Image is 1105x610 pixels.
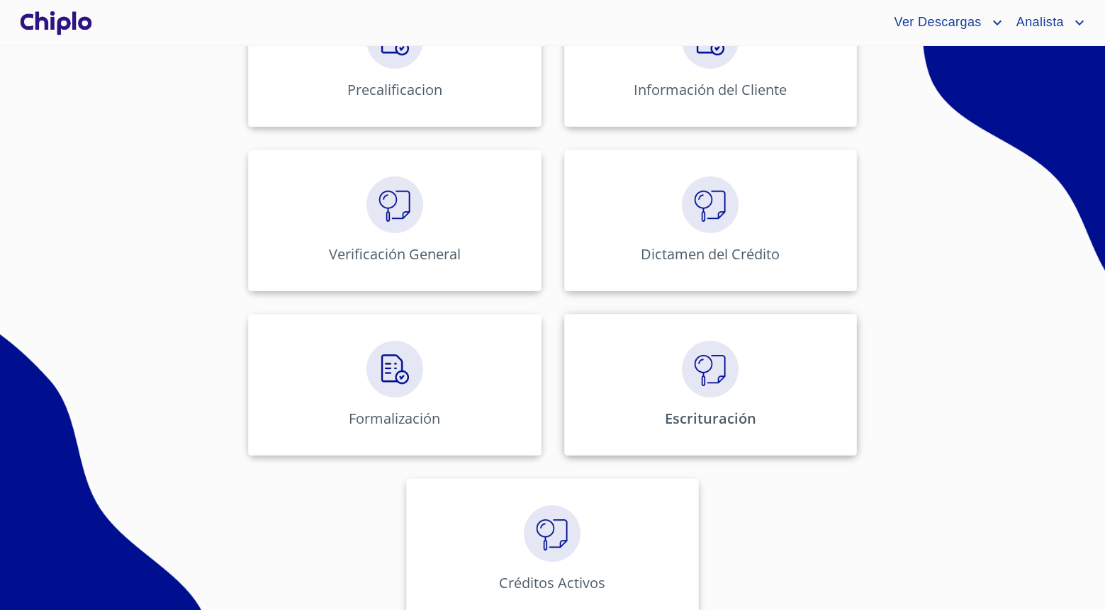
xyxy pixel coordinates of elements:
p: Formalización [349,409,440,428]
img: megaClickVerifiacion.png [682,341,739,397]
button: account of current user [883,11,1005,34]
img: megaClickDictamen.png [524,505,580,562]
p: Dictamen del Crédito [641,244,780,264]
span: Analista [1006,11,1071,34]
p: Precalificacion [347,80,442,99]
img: megaClickDictamen.png [682,176,739,233]
span: Ver Descargas [883,11,988,34]
button: account of current user [1006,11,1088,34]
p: Información del Cliente [634,80,787,99]
p: Créditos Activos [499,573,605,592]
img: megaClickVerifiacion.png [366,176,423,233]
p: Escrituración [665,409,756,428]
p: Verificación General [329,244,461,264]
img: megaClickCreditos.png [366,341,423,397]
